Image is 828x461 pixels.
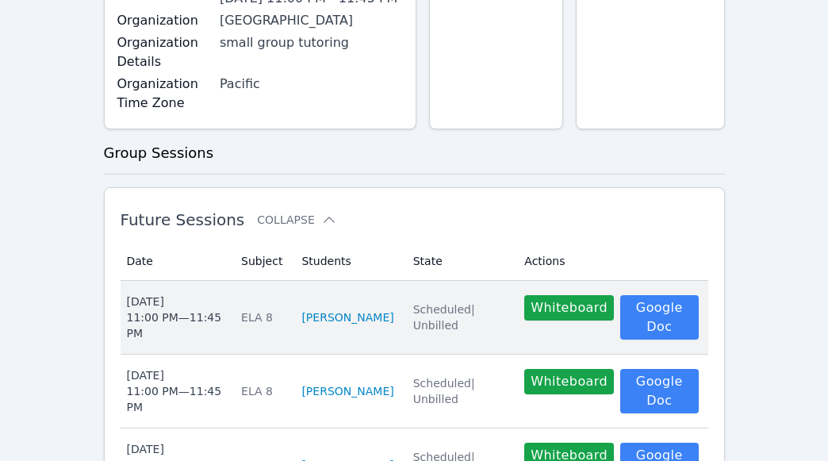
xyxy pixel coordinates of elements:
[121,355,708,428] tr: [DATE]11:00 PM—11:45 PMELA 8[PERSON_NAME]Scheduled| UnbilledWhiteboardGoogle Doc
[413,303,475,332] span: Scheduled | Unbilled
[292,242,403,281] th: Students
[413,377,475,405] span: Scheduled | Unbilled
[301,383,393,399] a: [PERSON_NAME]
[232,242,292,281] th: Subject
[220,33,403,52] div: small group tutoring
[220,11,403,30] div: [GEOGRAPHIC_DATA]
[524,369,614,394] button: Whiteboard
[241,309,282,325] div: ELA 8
[127,367,223,415] div: [DATE] 11:00 PM — 11:45 PM
[241,383,282,399] div: ELA 8
[127,294,223,341] div: [DATE] 11:00 PM — 11:45 PM
[404,242,516,281] th: State
[301,309,393,325] a: [PERSON_NAME]
[257,212,336,228] button: Collapse
[524,295,614,321] button: Whiteboard
[515,242,707,281] th: Actions
[121,281,708,355] tr: [DATE]11:00 PM—11:45 PMELA 8[PERSON_NAME]Scheduled| UnbilledWhiteboardGoogle Doc
[117,33,210,71] label: Organization Details
[620,295,698,340] a: Google Doc
[104,142,725,164] h3: Group Sessions
[117,75,210,113] label: Organization Time Zone
[121,242,232,281] th: Date
[220,75,403,94] div: Pacific
[117,11,210,30] label: Organization
[121,210,245,229] span: Future Sessions
[620,369,698,413] a: Google Doc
